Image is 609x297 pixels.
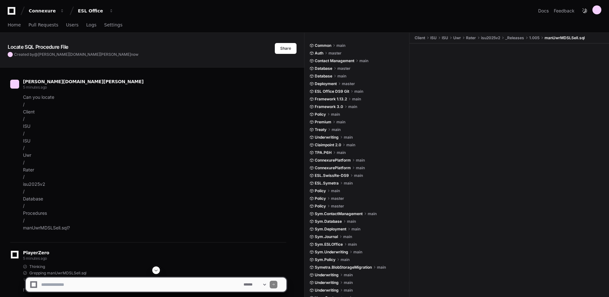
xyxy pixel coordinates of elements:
[38,52,131,57] span: [PERSON_NAME][DOMAIN_NAME][PERSON_NAME]
[86,23,96,27] span: Logs
[352,97,361,102] span: main
[415,35,425,40] span: Client
[23,85,47,90] span: 5 minutes ago
[337,66,350,71] span: master
[315,127,327,132] span: Treaty
[8,44,68,50] app-text-character-animate: Locate SQL Procedure File
[34,52,38,57] span: @
[331,204,344,209] span: master
[328,51,342,56] span: master
[315,89,349,94] span: ESL Office DS9 Git
[337,150,346,155] span: main
[315,97,347,102] span: Framework 1.13.2
[315,165,351,170] span: ConnexurePlatform
[26,5,67,17] button: Connexure
[351,227,360,232] span: main
[337,74,346,79] span: main
[315,227,346,232] span: Sym.Deployment
[331,188,340,193] span: main
[331,196,344,201] span: master
[78,8,105,14] div: ESL Office
[368,211,377,216] span: main
[131,52,139,57] span: now
[353,250,362,255] span: main
[315,242,343,247] span: Sym.ESLOffice
[315,188,326,193] span: Policy
[275,43,297,54] button: Share
[442,35,448,40] span: ISU
[315,112,326,117] span: Policy
[505,35,524,40] span: _Releases
[341,257,350,262] span: main
[377,265,386,270] span: main
[66,23,79,27] span: Users
[315,158,351,163] span: ConnexurePlatform
[66,18,79,33] a: Users
[529,35,539,40] span: 1.005
[315,234,338,239] span: Sym.Journal
[8,18,21,33] a: Home
[554,8,575,14] button: Feedback
[315,81,337,86] span: Deployment
[336,43,345,48] span: main
[8,23,21,27] span: Home
[348,104,357,109] span: main
[23,251,49,255] span: PlayerZero
[538,8,549,14] a: Docs
[315,120,331,125] span: Premium
[315,219,342,224] span: Sym.Database
[359,58,368,63] span: main
[315,173,349,178] span: ESL.SwissRe-DS9
[29,264,45,269] span: Thinking
[315,142,341,148] span: Claimpoint 2.0
[430,35,437,40] span: ISU
[354,173,363,178] span: main
[347,219,356,224] span: main
[356,165,365,170] span: main
[481,35,500,40] span: isu2025v2
[315,135,339,140] span: Underwriting
[104,23,122,27] span: Settings
[336,120,345,125] span: main
[315,265,372,270] span: Symetra.BlobStorageMigration
[315,74,332,79] span: Database
[342,81,355,86] span: master
[315,257,335,262] span: Sym.Policy
[315,51,323,56] span: Auth
[28,23,58,27] span: Pull Requests
[348,242,357,247] span: main
[315,211,363,216] span: Sym.ContactManagement
[331,112,340,117] span: main
[315,43,331,48] span: Common
[315,58,354,63] span: Contact Management
[453,35,461,40] span: Uwr
[315,250,348,255] span: Sym.Underwriting
[315,204,326,209] span: Policy
[29,8,56,14] div: Connexure
[344,181,353,186] span: main
[354,89,363,94] span: main
[344,135,353,140] span: main
[346,142,355,148] span: main
[23,79,144,84] span: [PERSON_NAME][DOMAIN_NAME][PERSON_NAME]
[315,196,326,201] span: Policy
[86,18,96,33] a: Logs
[356,158,365,163] span: main
[315,66,332,71] span: Database
[466,35,476,40] span: Rater
[23,94,286,231] p: Can you locate / Client / ISU / ISU / Uwr / Rater / isu2025v2 / Database / Procedures / manUwrMDS...
[28,18,58,33] a: Pull Requests
[545,35,585,40] span: manUwrMDSLSell.sql
[332,127,341,132] span: main
[315,104,343,109] span: Framework 3.0
[343,234,352,239] span: main
[315,150,332,155] span: TPA.P6H
[23,256,47,261] span: 5 minutes ago
[75,5,116,17] button: ESL Office
[14,52,139,57] span: Created by
[104,18,122,33] a: Settings
[315,181,339,186] span: ESL.Symetra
